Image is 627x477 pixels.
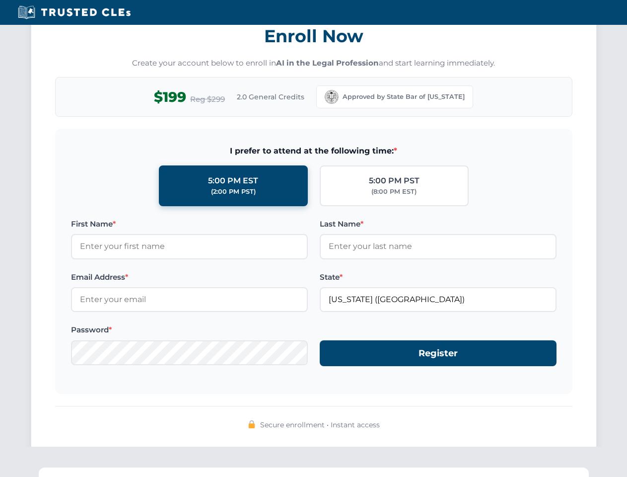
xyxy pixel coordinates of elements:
[55,58,572,69] p: Create your account below to enroll in and start learning immediately.
[237,91,304,102] span: 2.0 General Credits
[71,287,308,312] input: Enter your email
[71,324,308,336] label: Password
[71,218,308,230] label: First Name
[71,145,557,158] span: I prefer to attend at the following time:
[371,187,417,197] div: (8:00 PM EST)
[71,234,308,259] input: Enter your first name
[343,92,465,102] span: Approved by State Bar of [US_STATE]
[369,174,419,187] div: 5:00 PM PST
[320,218,557,230] label: Last Name
[211,187,256,197] div: (2:00 PM PST)
[320,340,557,367] button: Register
[260,419,380,430] span: Secure enrollment • Instant access
[320,234,557,259] input: Enter your last name
[248,420,256,428] img: 🔒
[325,90,339,104] img: California Bar
[320,287,557,312] input: California (CA)
[154,86,186,108] span: $199
[55,20,572,52] h3: Enroll Now
[208,174,258,187] div: 5:00 PM EST
[15,5,134,20] img: Trusted CLEs
[71,271,308,283] label: Email Address
[320,271,557,283] label: State
[276,58,379,68] strong: AI in the Legal Profession
[190,93,225,105] span: Reg $299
